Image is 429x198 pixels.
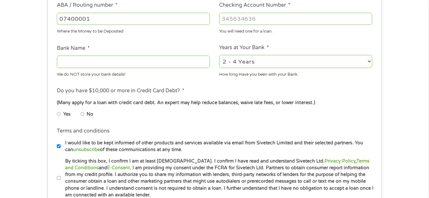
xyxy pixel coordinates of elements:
[325,158,356,164] a: Privacy Policy
[57,128,110,134] label: Terms and conditions
[63,111,71,118] label: Yes
[57,88,184,94] label: Do you have $10,000 or more in Credit Card Debt?
[219,13,372,25] input: 345634636
[61,140,374,153] label: I would like to be kept informed of other products and services available via email from Sivetech...
[73,147,100,152] a: unsubscribe
[57,13,210,25] input: 263177916
[219,44,269,51] label: Years at Your Bank
[57,26,210,35] div: Where the Money to be Deposited
[57,99,372,106] div: (Many apply for a loan with credit card debt. An expert may help reduce balances, waive late fees...
[107,165,130,171] a: E-Consent
[57,2,118,9] label: ABA / Routing number
[65,158,370,171] a: Terms and Conditions
[87,111,93,118] label: No
[219,2,290,9] label: Checking Account Number
[219,26,372,35] div: You will need one for a loan.
[57,45,90,52] label: Bank Name
[57,69,210,78] div: We do NOT store your bank details!
[219,69,372,78] div: How long Have you been with your Bank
